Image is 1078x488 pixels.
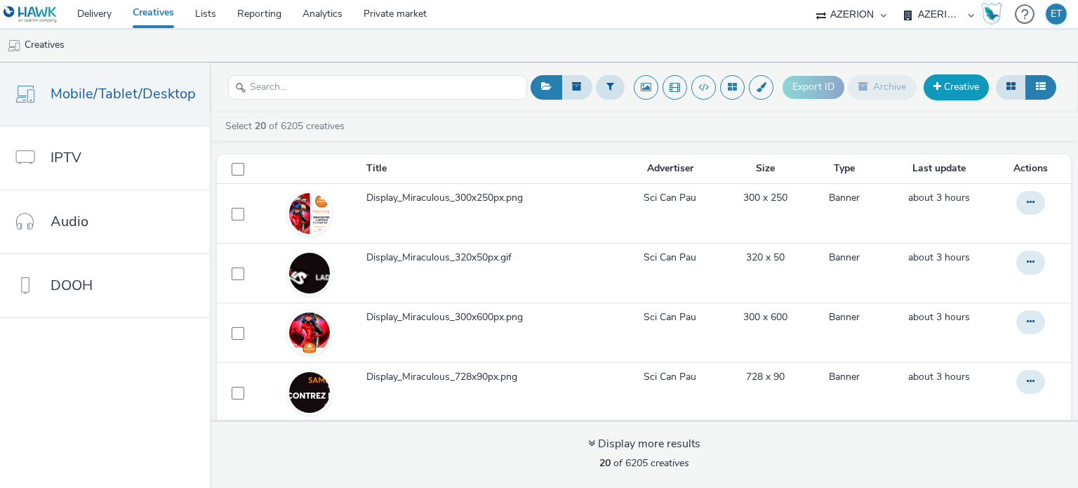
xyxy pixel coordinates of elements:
img: ea70c816-8ea4-427c-bb04-66aed3dcb23e.png [289,193,330,234]
button: Grid [996,75,1026,99]
a: 300 x 250 [743,191,787,205]
img: 5de0e972-4af6-4776-bdde-75dbb9032c48.gif [289,253,330,294]
input: Search... [228,75,527,100]
img: undefined Logo [4,6,58,23]
a: Select of 6205 creatives [224,119,350,133]
th: Advertiser [615,154,724,183]
a: Display_Miraculous_728x90px.png [366,370,615,391]
a: Sci Can Pau [644,251,696,265]
span: about 3 hours [908,251,970,264]
th: Title [365,154,616,183]
img: d67c2d83-9d1b-41d0-8be5-05b72cc87eb1.png [289,292,330,374]
strong: 20 [599,456,611,470]
div: Display more results [588,436,700,452]
a: 2 September 2025, 18:46 [908,310,970,324]
span: Display_Miraculous_300x600px.png [366,310,528,324]
a: Display_Miraculous_300x250px.png [366,191,615,212]
span: DOOH [51,275,93,296]
a: Banner [829,191,860,205]
span: Display_Miraculous_728x90px.png [366,370,523,384]
th: Size [724,154,806,183]
a: Hawk Academy [981,3,1008,25]
span: IPTV [51,147,81,168]
a: 728 x 90 [746,370,785,384]
a: Sci Can Pau [644,370,696,384]
a: Banner [829,370,860,384]
span: of 6205 creatives [599,456,689,470]
th: Last update [883,154,996,183]
a: Sci Can Pau [644,310,696,324]
img: mobile [7,39,21,53]
a: 2 September 2025, 18:46 [908,191,970,205]
span: about 3 hours [908,370,970,383]
a: Banner [829,310,860,324]
strong: 20 [255,119,266,133]
th: Type [806,154,883,183]
a: 2 September 2025, 18:46 [908,251,970,265]
span: Display_Miraculous_320x50px.gif [366,251,517,265]
img: 223bcbfb-f672-4a09-8791-6e2a945b6462.png [289,372,330,413]
a: Sci Can Pau [644,191,696,205]
a: Display_Miraculous_300x600px.png [366,310,615,331]
button: Table [1025,75,1056,99]
a: 2 September 2025, 18:46 [908,370,970,384]
a: Banner [829,251,860,265]
img: Hawk Academy [981,3,1002,25]
a: Display_Miraculous_320x50px.gif [366,251,615,272]
a: 320 x 50 [746,251,785,265]
span: Audio [51,211,88,232]
button: Archive [848,75,917,99]
th: Actions [996,154,1071,183]
a: Creative [924,74,989,100]
span: Display_Miraculous_300x250px.png [366,191,528,205]
a: 300 x 600 [743,310,787,324]
span: about 3 hours [908,191,970,204]
span: about 3 hours [908,310,970,324]
span: Mobile/Tablet/Desktop [51,84,196,104]
button: Export ID [783,76,844,98]
div: ET [1051,4,1062,25]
